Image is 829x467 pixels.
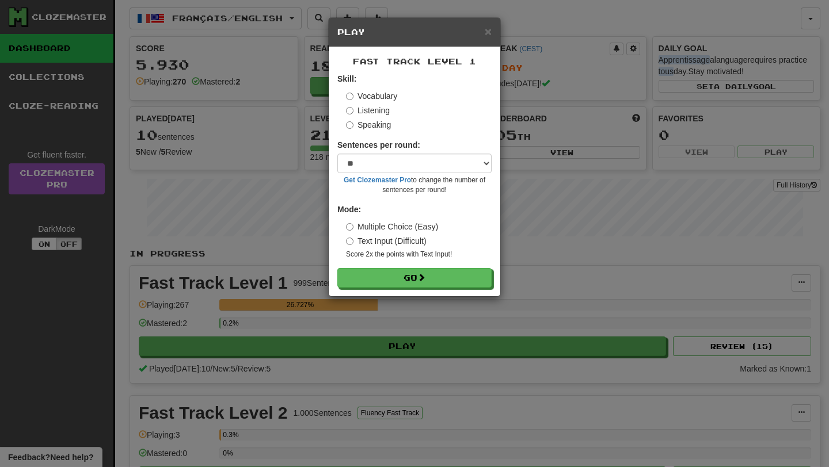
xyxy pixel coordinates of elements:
input: Multiple Choice (Easy) [346,223,353,231]
input: Speaking [346,121,353,129]
input: Text Input (Difficult) [346,238,353,245]
input: Vocabulary [346,93,353,100]
strong: Mode: [337,205,361,214]
small: to change the number of sentences per round! [337,175,492,195]
strong: Skill: [337,74,356,83]
label: Multiple Choice (Easy) [346,221,438,232]
label: Speaking [346,119,391,131]
label: Sentences per round: [337,139,420,151]
small: Score 2x the points with Text Input ! [346,250,492,259]
a: Get Clozemaster Pro [344,176,411,184]
h5: Play [337,26,492,38]
button: Close [485,25,492,37]
label: Text Input (Difficult) [346,235,427,247]
button: Go [337,268,492,288]
span: Fast Track Level 1 [353,56,476,66]
label: Vocabulary [346,90,397,102]
input: Listening [346,107,353,114]
span: × [485,25,492,38]
label: Listening [346,105,390,116]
